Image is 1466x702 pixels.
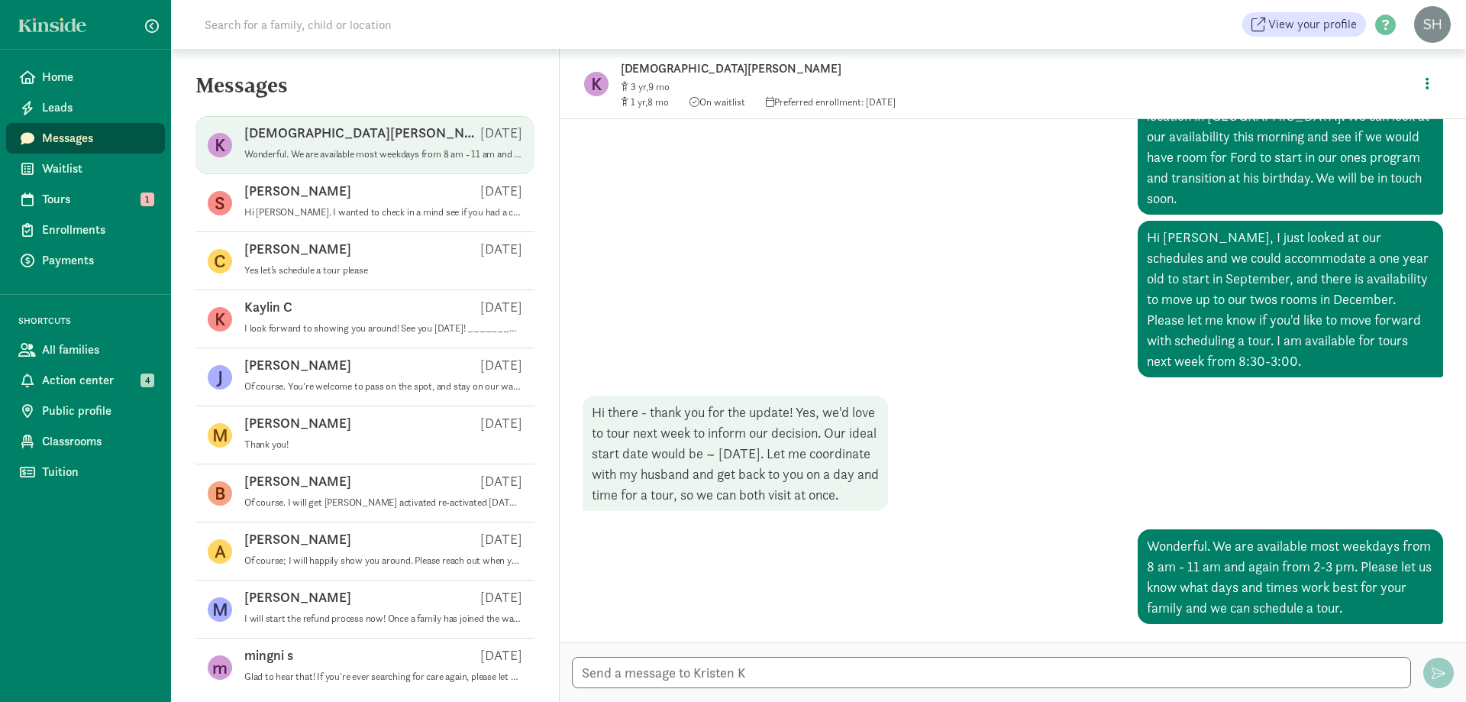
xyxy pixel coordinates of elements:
[480,646,522,665] p: [DATE]
[244,298,292,316] p: Kaylin C
[6,62,165,92] a: Home
[42,251,153,270] span: Payments
[1268,15,1357,34] span: View your profile
[6,365,165,396] a: Action center 4
[244,356,351,374] p: [PERSON_NAME]
[6,184,165,215] a: Tours 1
[244,124,480,142] p: [DEMOGRAPHIC_DATA][PERSON_NAME]
[480,472,522,490] p: [DATE]
[244,438,522,451] p: Thank you!
[42,341,153,359] span: All families
[480,414,522,432] p: [DATE]
[6,154,165,184] a: Waitlist
[42,129,153,147] span: Messages
[621,58,1102,79] p: [DEMOGRAPHIC_DATA][PERSON_NAME]
[1138,221,1443,377] div: Hi [PERSON_NAME], I just looked at our schedules and we could accommodate a one year old to start...
[208,307,232,332] figure: K
[244,613,522,625] p: I will start the refund process now! Once a family has joined the waiting list they can open indi...
[140,192,154,206] span: 1
[244,322,522,335] p: I look forward to showing you around! See you [DATE]! ________________________________ From: Kins...
[480,298,522,316] p: [DATE]
[1138,79,1443,215] div: Good morning! Our expansion was at our current location in [GEOGRAPHIC_DATA]. We can look at our ...
[42,68,153,86] span: Home
[647,95,669,108] span: 8
[208,249,232,273] figure: C
[480,182,522,200] p: [DATE]
[1242,12,1366,37] a: View your profile
[6,396,165,426] a: Public profile
[244,671,522,683] p: Glad to hear that! If you're ever searching for care again, please let us know.
[480,588,522,607] p: [DATE]
[244,414,351,432] p: [PERSON_NAME]
[480,124,522,142] p: [DATE]
[244,530,351,548] p: [PERSON_NAME]
[648,80,670,93] span: 9
[6,245,165,276] a: Payments
[480,530,522,548] p: [DATE]
[42,160,153,178] span: Waitlist
[244,182,351,200] p: [PERSON_NAME]
[689,95,745,108] span: On waitlist
[244,472,351,490] p: [PERSON_NAME]
[244,588,351,607] p: [PERSON_NAME]
[42,371,153,390] span: Action center
[766,95,896,108] span: Preferred enrollment: [DATE]
[244,555,522,567] p: Of course; I will happily show you around. Please reach out when you have a better idea of days a...
[140,374,154,387] span: 4
[195,9,624,40] input: Search for a family, child or location
[631,95,647,108] span: 1
[42,221,153,239] span: Enrollments
[42,463,153,481] span: Tuition
[208,191,232,215] figure: S
[1138,529,1443,624] div: Wonderful. We are available most weekdays from 8 am - 11 am and again from 2-3 pm. Please let us ...
[208,539,232,564] figure: A
[6,335,165,365] a: All families
[208,133,232,157] figure: K
[42,432,153,451] span: Classrooms
[244,240,351,258] p: [PERSON_NAME]
[584,72,609,96] figure: K
[208,481,232,506] figure: B
[208,597,232,622] figure: M
[583,396,888,511] div: Hi there - thank you for the update! Yes, we'd love to tour next week to inform our decision. Our...
[6,426,165,457] a: Classrooms
[208,365,232,390] figure: J
[42,190,153,209] span: Tours
[42,402,153,420] span: Public profile
[208,655,232,680] figure: m
[6,215,165,245] a: Enrollments
[6,123,165,154] a: Messages
[6,457,165,487] a: Tuition
[244,497,522,509] p: Of course. I will get [PERSON_NAME] activated re-activated [DATE] then you can log in and edit yo...
[244,380,522,393] p: Of course. You're welcome to pass on the spot, and stay on our waitlist.
[244,646,293,665] p: mingni s
[6,92,165,123] a: Leads
[42,99,153,117] span: Leads
[631,80,648,93] span: 3
[480,356,522,374] p: [DATE]
[480,240,522,258] p: [DATE]
[244,206,522,218] p: Hi [PERSON_NAME]. I wanted to check in a mind see if you had a chance to look over our infant pos...
[208,423,232,448] figure: M
[244,264,522,277] p: Yes let’s schedule a tour please
[244,148,522,160] p: Wonderful. We are available most weekdays from 8 am - 11 am and again from 2-3 pm. Please let us ...
[171,73,559,110] h5: Messages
